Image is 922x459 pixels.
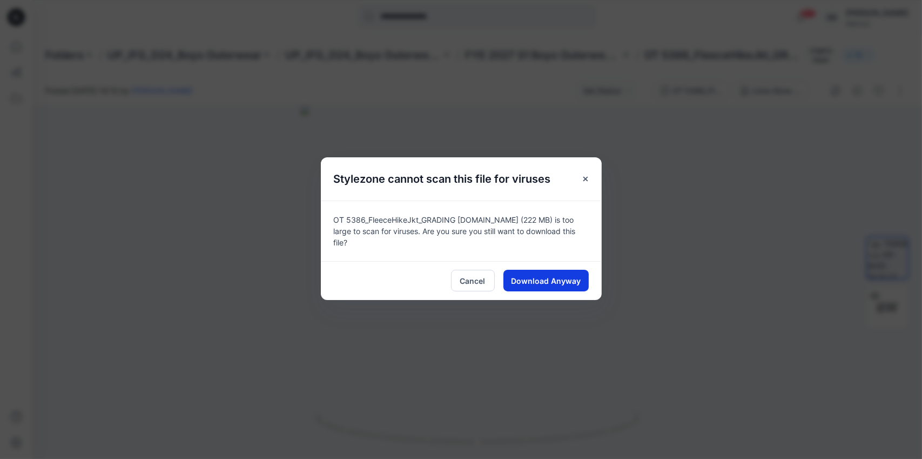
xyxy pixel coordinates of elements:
button: Close [576,169,595,189]
span: Cancel [460,275,486,287]
h5: Stylezone cannot scan this file for viruses [321,157,564,201]
div: OT 5386_FleeceHikeJkt_GRADING [DOMAIN_NAME] (222 MB) is too large to scan for viruses. Are you su... [321,201,602,261]
span: Download Anyway [511,275,581,287]
button: Cancel [451,270,495,291]
button: Download Anyway [503,270,589,291]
